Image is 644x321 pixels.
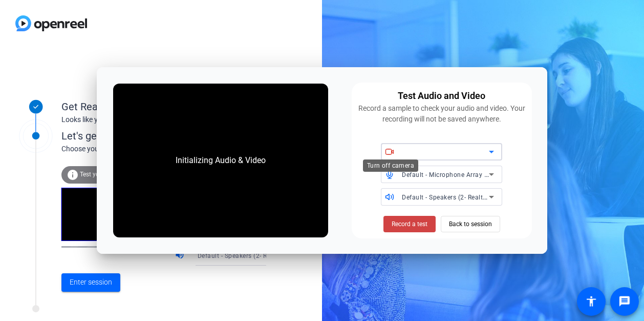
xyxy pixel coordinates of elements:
span: Test your audio and video [80,171,151,178]
div: Record a sample to check your audio and video. Your recording will not be saved anywhere. [358,103,526,125]
div: Get Ready! [61,99,266,114]
mat-icon: message [618,295,631,308]
div: Let's get connected. [61,128,287,144]
mat-icon: info [67,169,79,181]
div: Turn off camera [363,159,418,172]
div: Initializing Audio & Video [165,144,276,177]
button: Back to session [441,216,500,232]
button: Record a test [383,216,436,232]
span: Record a test [392,219,427,229]
div: Choose your settings [61,144,287,154]
mat-icon: volume_up [175,250,187,262]
span: Default - Speakers (2- Realtek(R) Audio) [198,251,315,259]
span: Enter session [70,277,112,288]
mat-icon: accessibility [585,295,597,308]
div: Test Audio and Video [398,89,485,103]
span: Default - Speakers (2- Realtek(R) Audio) [402,193,520,201]
span: Back to session [449,214,492,234]
div: Looks like you've been invited to join [61,114,266,125]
